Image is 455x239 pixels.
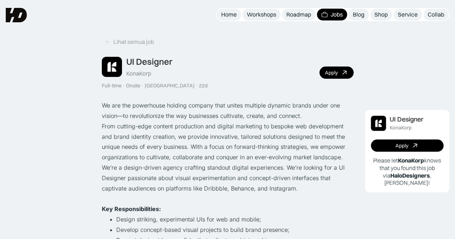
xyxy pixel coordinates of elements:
[371,139,444,152] a: Apply
[199,83,208,89] div: 22d
[102,205,161,212] strong: Key Responsibilities:
[325,70,338,76] div: Apply
[398,157,424,164] b: KonaKorp
[113,38,154,46] div: Lihat semua job
[349,9,369,20] a: Blog
[371,157,444,187] p: Please let knows that you found this job via , [PERSON_NAME]!
[390,172,430,179] b: HaloDesigners
[102,100,354,121] p: We are the powerhouse holding company that unites multiple dynamic brands under one vision—to rev...
[428,11,444,18] div: Collab
[126,56,172,67] div: UI Designer
[102,162,354,193] p: We’re a design-driven agency crafting standout digital experiences. We’re looking for a UI Design...
[390,116,423,123] div: UI Designer
[102,83,122,89] div: Full-time
[398,11,418,18] div: Service
[126,70,151,77] div: KonaKorp
[195,83,198,89] div: ·
[122,83,125,89] div: ·
[126,83,140,89] div: Onsite
[371,116,386,131] img: Job Image
[217,9,241,20] a: Home
[102,36,157,48] a: Lihat semua job
[374,11,388,18] div: Shop
[395,143,408,149] div: Apply
[423,9,449,20] a: Collab
[102,57,122,77] img: Job Image
[282,9,315,20] a: Roadmap
[353,11,364,18] div: Blog
[221,11,237,18] div: Home
[370,9,392,20] a: Shop
[390,125,411,131] div: KonaKorp
[102,193,354,204] p: ‍
[393,9,422,20] a: Service
[145,83,195,89] div: [GEOGRAPHIC_DATA]
[319,66,354,79] a: Apply
[141,83,144,89] div: ·
[242,9,281,20] a: Workshops
[102,121,354,162] p: From cutting-edge content production and digital marketing to bespoke web development and brand i...
[286,11,311,18] div: Roadmap
[116,214,354,225] li: Design striking, experimental UIs for web and mobile;
[317,9,347,20] a: Jobs
[116,225,354,235] li: Develop concept-based visual projects to build brand presence;
[331,11,343,18] div: Jobs
[247,11,276,18] div: Workshops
